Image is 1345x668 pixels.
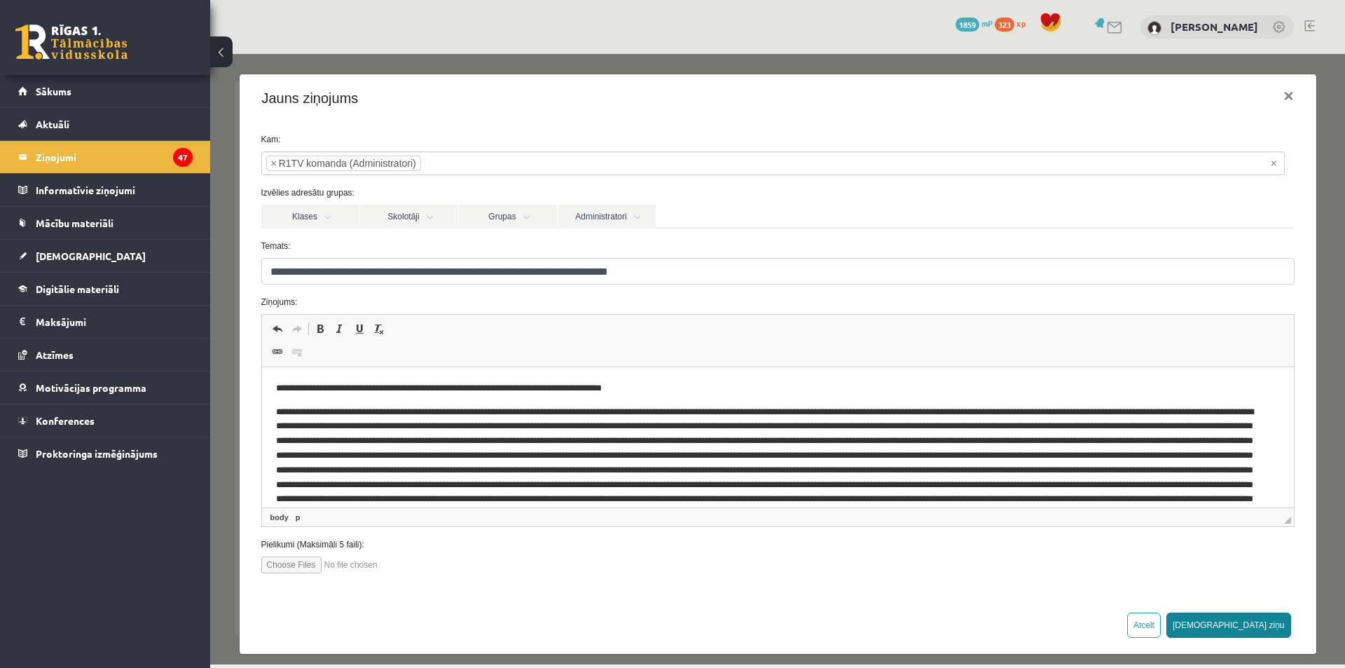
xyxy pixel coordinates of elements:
[41,242,1095,254] label: Ziņojums:
[995,18,1033,29] a: 323 xp
[57,266,77,284] a: Undo (Ctrl+Z)
[956,18,993,29] a: 1859 mP
[18,437,193,470] a: Proktoringa izmēģinājums
[51,151,149,175] a: Klases
[61,102,67,116] span: ×
[18,141,193,173] a: Ziņojumi47
[18,207,193,239] a: Mācību materiāli
[36,282,119,295] span: Digitālie materiāli
[36,250,146,262] span: [DEMOGRAPHIC_DATA]
[36,217,113,229] span: Mācību materiāli
[249,151,347,175] a: Grupas
[120,266,139,284] a: Italic (Ctrl+I)
[18,306,193,338] a: Maksājumi
[36,381,146,394] span: Motivācijas programma
[36,174,193,206] legend: Informatīvie ziņojumi
[41,186,1095,198] label: Temats:
[41,79,1095,92] label: Kam:
[36,348,74,361] span: Atzīmes
[159,266,179,284] a: Remove Format
[18,174,193,206] a: Informatīvie ziņojumi
[18,372,193,404] a: Motivācijas programma
[100,266,120,284] a: Bold (Ctrl+B)
[52,313,1084,454] iframe: Editor, wiswyg-editor-47024780462680-1756991540-140
[1074,463,1081,470] span: Resize
[1016,18,1026,29] span: xp
[18,404,193,437] a: Konferences
[917,559,951,584] button: Atcelt
[52,34,149,55] h4: Jauns ziņojums
[36,306,193,338] legend: Maksājumi
[1062,22,1094,62] button: ×
[956,18,979,32] span: 1859
[18,108,193,140] a: Aktuāli
[150,151,248,175] a: Skolotāji
[83,457,93,470] a: p element
[981,18,993,29] span: mP
[14,14,1018,169] body: Editor, wiswyg-editor-47024780462680-1756991540-140
[173,148,193,167] i: 47
[57,289,77,307] a: Link (Ctrl+K)
[36,414,95,427] span: Konferences
[1171,20,1258,34] a: [PERSON_NAME]
[56,102,211,117] li: R1TV komanda (Administratori)
[41,132,1095,145] label: Izvēlies adresātu grupas:
[41,484,1095,497] label: Pielikumi (Maksimāli 5 faili):
[1061,102,1066,116] span: Noņemt visus vienumus
[15,25,127,60] a: Rīgas 1. Tālmācības vidusskola
[139,266,159,284] a: Underline (Ctrl+U)
[347,151,446,175] a: Administratori
[57,457,81,470] a: body element
[18,273,193,305] a: Digitālie materiāli
[18,75,193,107] a: Sākums
[36,118,69,130] span: Aktuāli
[18,339,193,371] a: Atzīmes
[36,85,71,97] span: Sākums
[77,289,97,307] a: Unlink
[18,240,193,272] a: [DEMOGRAPHIC_DATA]
[956,559,1081,584] button: [DEMOGRAPHIC_DATA] ziņu
[77,266,97,284] a: Redo (Ctrl+Y)
[36,447,158,460] span: Proktoringa izmēģinājums
[36,141,193,173] legend: Ziņojumi
[995,18,1014,32] span: 323
[1147,21,1161,35] img: Nikola Ņikitina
